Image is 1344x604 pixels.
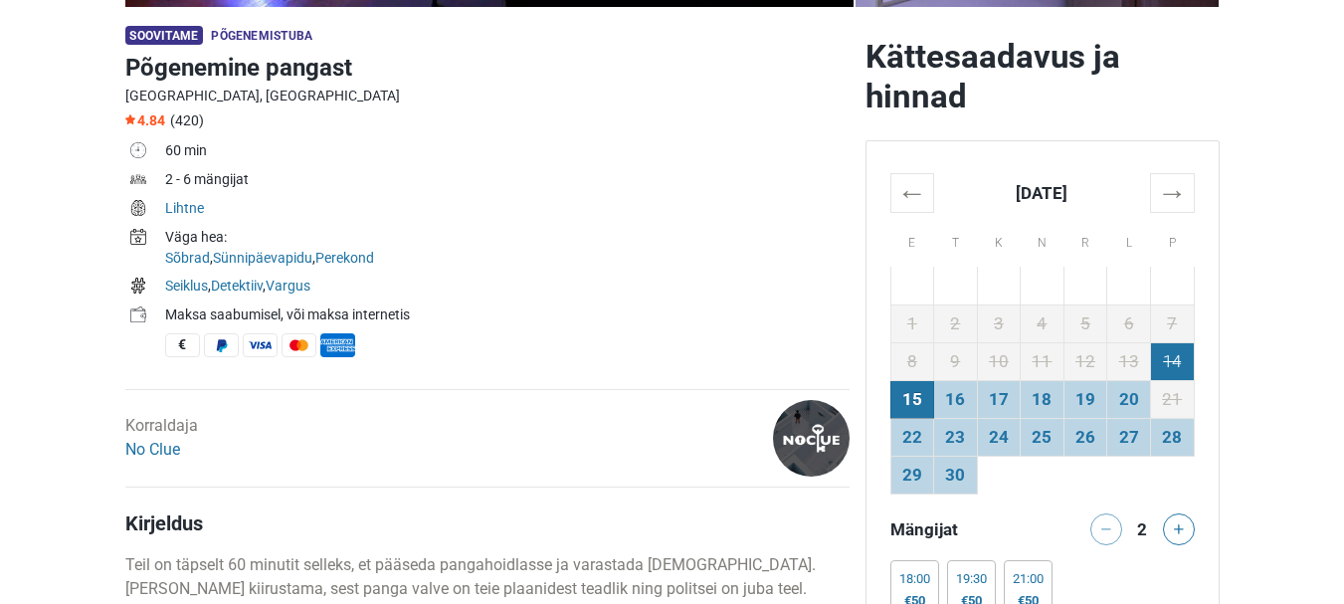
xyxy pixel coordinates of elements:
[890,380,934,418] td: 15
[934,380,978,418] td: 16
[1150,418,1194,456] td: 28
[882,513,1043,545] div: Mängijat
[1150,212,1194,267] th: P
[890,342,934,380] td: 8
[1107,304,1151,342] td: 6
[1107,342,1151,380] td: 13
[977,418,1021,456] td: 24
[977,380,1021,418] td: 17
[890,212,934,267] th: E
[165,250,210,266] a: Sõbrad
[1150,342,1194,380] td: 14
[125,112,165,128] span: 4.84
[899,571,930,587] div: 18:00
[890,456,934,494] td: 29
[865,37,1220,116] h2: Kättesaadavus ja hinnad
[934,456,978,494] td: 30
[165,227,850,248] div: Väga hea:
[1021,380,1064,418] td: 18
[1063,304,1107,342] td: 5
[165,200,204,216] a: Lihtne
[170,112,204,128] span: (420)
[1021,418,1064,456] td: 25
[773,400,850,477] img: a5e0ff62be0b0845l.png
[934,304,978,342] td: 2
[125,553,850,601] p: Teil on täpselt 60 minutit selleks, et pääseda pangahoidlasse ja varastada [DEMOGRAPHIC_DATA]. [P...
[266,278,310,294] a: Vargus
[204,333,239,357] span: PayPal
[165,138,850,167] td: 60 min
[315,250,374,266] a: Perekond
[1107,380,1151,418] td: 20
[165,278,208,294] a: Seiklus
[890,304,934,342] td: 1
[1021,304,1064,342] td: 4
[1107,418,1151,456] td: 27
[1107,212,1151,267] th: L
[1013,571,1044,587] div: 21:00
[934,173,1151,212] th: [DATE]
[1150,173,1194,212] th: →
[211,29,312,43] span: Põgenemistuba
[213,250,312,266] a: Sünnipäevapidu
[125,440,180,459] a: No Clue
[1150,380,1194,418] td: 21
[165,167,850,196] td: 2 - 6 mängijat
[977,304,1021,342] td: 3
[165,274,850,302] td: , ,
[243,333,278,357] span: Visa
[977,212,1021,267] th: K
[934,212,978,267] th: T
[125,26,204,45] span: Soovitame
[977,342,1021,380] td: 10
[165,304,850,325] div: Maksa saabumisel, või maksa internetis
[1063,380,1107,418] td: 19
[1150,304,1194,342] td: 7
[1130,513,1154,541] div: 2
[165,333,200,357] span: Sularaha
[890,173,934,212] th: ←
[282,333,316,357] span: MasterCard
[320,333,355,357] span: American Express
[934,342,978,380] td: 9
[125,86,850,106] div: [GEOGRAPHIC_DATA], [GEOGRAPHIC_DATA]
[1063,342,1107,380] td: 12
[1063,212,1107,267] th: R
[125,50,850,86] h1: Põgenemine pangast
[1021,212,1064,267] th: N
[165,225,850,274] td: , ,
[125,414,198,462] div: Korraldaja
[934,418,978,456] td: 23
[1021,342,1064,380] td: 11
[211,278,263,294] a: Detektiiv
[125,114,135,124] img: Star
[956,571,987,587] div: 19:30
[890,418,934,456] td: 22
[1063,418,1107,456] td: 26
[125,511,850,535] h4: Kirjeldus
